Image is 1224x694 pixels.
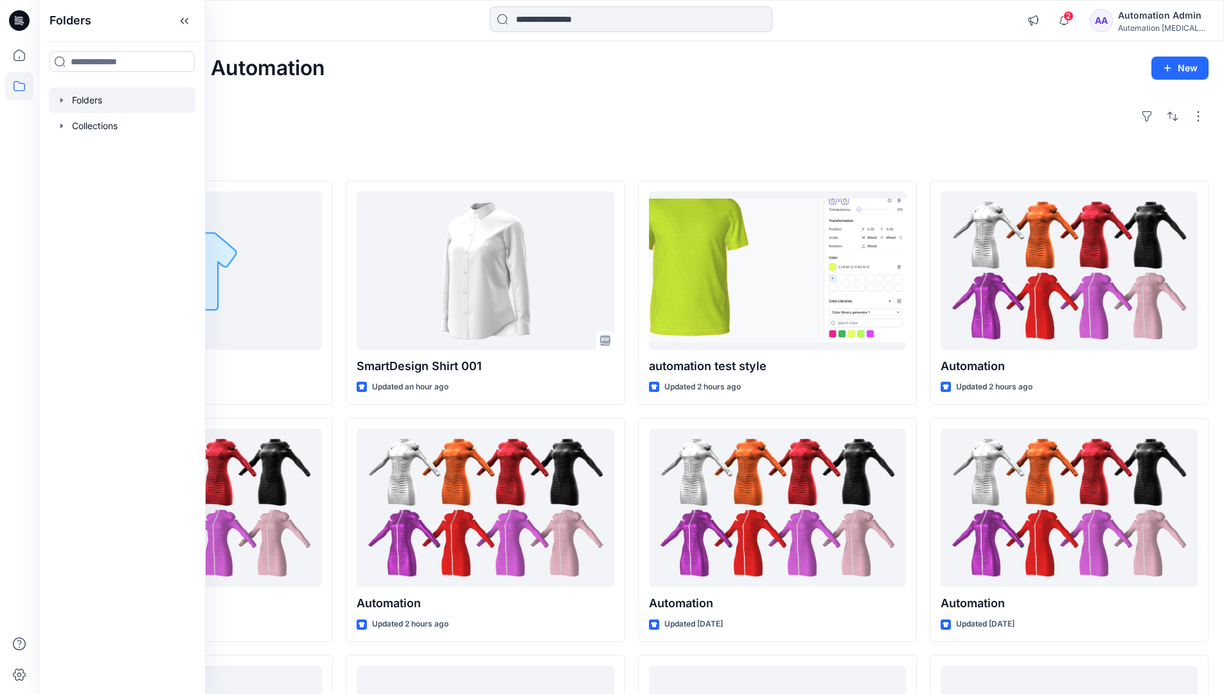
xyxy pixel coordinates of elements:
[956,380,1033,394] p: Updated 2 hours ago
[54,152,1209,168] h4: Styles
[941,357,1198,375] p: Automation
[941,191,1198,350] a: Automation
[357,594,614,612] p: Automation
[372,618,448,631] p: Updated 2 hours ago
[357,191,614,350] a: SmartDesign Shirt 001
[649,357,906,375] p: automation test style
[941,594,1198,612] p: Automation
[649,594,906,612] p: Automation
[664,618,723,631] p: Updated [DATE]
[1118,8,1208,23] div: Automation Admin
[1151,57,1209,80] button: New
[357,357,614,375] p: SmartDesign Shirt 001
[1063,11,1074,21] span: 2
[649,429,906,587] a: Automation
[664,380,741,394] p: Updated 2 hours ago
[956,618,1015,631] p: Updated [DATE]
[357,429,614,587] a: Automation
[1090,9,1113,32] div: AA
[1118,23,1208,33] div: Automation [MEDICAL_DATA]...
[649,191,906,350] a: automation test style
[941,429,1198,587] a: Automation
[372,380,448,394] p: Updated an hour ago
